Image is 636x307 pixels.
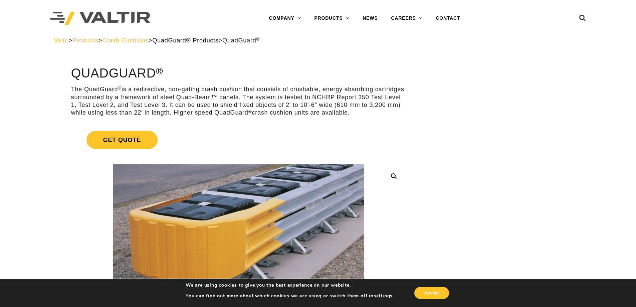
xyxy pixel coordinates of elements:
[152,37,219,44] a: QuadGuard® Products
[186,293,394,299] p: You can find out more about which cookies we are using or switch them off in .
[262,12,307,25] a: COMPANY
[374,293,393,299] button: settings
[256,37,260,42] sup: ®
[102,37,149,44] a: Crash Cushions
[71,86,406,117] p: The QuadGuard is a redirective, non-gating crash cushion that consists of crushable, energy absor...
[54,37,68,44] a: Valtir
[71,123,406,157] a: Get Quote
[71,66,406,81] h1: QuadGuard
[356,12,384,25] a: NEWS
[429,12,467,25] a: CONTACT
[50,12,150,25] img: Valtir
[248,109,252,114] sup: ®
[186,282,394,288] p: We are using cookies to give you the best experience on our website.
[118,86,122,91] sup: ®
[222,37,260,44] span: QuadGuard
[54,37,582,44] div: > > > >
[86,131,158,149] span: Get Quote
[156,65,163,76] sup: ®
[414,287,449,299] button: Accept
[307,12,356,25] a: PRODUCTS
[72,37,98,44] a: Products
[384,12,429,25] a: CAREERS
